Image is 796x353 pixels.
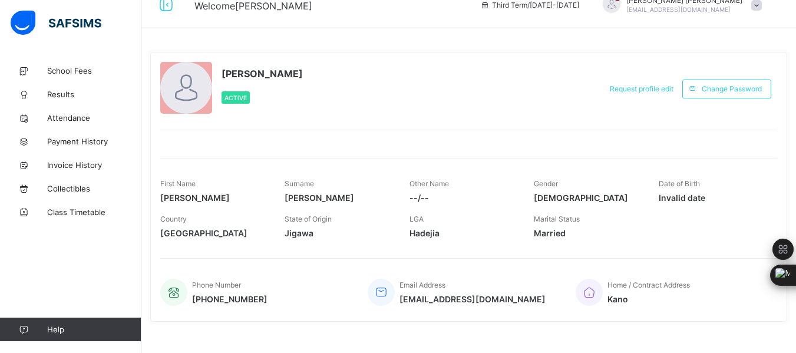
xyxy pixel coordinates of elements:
span: Gender [534,179,558,188]
span: LGA [409,215,424,223]
span: Help [47,325,141,334]
span: Home / Contract Address [607,281,690,289]
span: Married [534,228,640,238]
span: Kano [607,294,690,304]
span: --/-- [409,193,516,203]
span: School Fees [47,66,141,75]
span: [PERSON_NAME] [160,193,267,203]
span: Jigawa [285,228,391,238]
span: Invoice History [47,160,141,170]
span: Attendance [47,113,141,123]
span: Date of Birth [659,179,700,188]
span: Surname [285,179,314,188]
img: safsims [11,11,101,35]
span: Email Address [399,281,445,289]
span: [PHONE_NUMBER] [192,294,267,304]
span: Other Name [409,179,449,188]
span: Hadejia [409,228,516,238]
span: First Name [160,179,196,188]
span: Collectibles [47,184,141,193]
span: Active [224,94,247,101]
span: [PERSON_NAME] [222,68,303,80]
span: Results [47,90,141,99]
span: Request profile edit [610,84,673,93]
span: session/term information [480,1,579,9]
span: Class Timetable [47,207,141,217]
span: Change Password [702,84,762,93]
span: Phone Number [192,281,241,289]
span: State of Origin [285,215,332,223]
span: [EMAIL_ADDRESS][DOMAIN_NAME] [399,294,546,304]
span: [EMAIL_ADDRESS][DOMAIN_NAME] [626,6,731,13]
span: Marital Status [534,215,580,223]
span: [DEMOGRAPHIC_DATA] [534,193,640,203]
span: [GEOGRAPHIC_DATA] [160,228,267,238]
span: Invalid date [659,193,765,203]
span: Payment History [47,137,141,146]
span: Country [160,215,187,223]
span: [PERSON_NAME] [285,193,391,203]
